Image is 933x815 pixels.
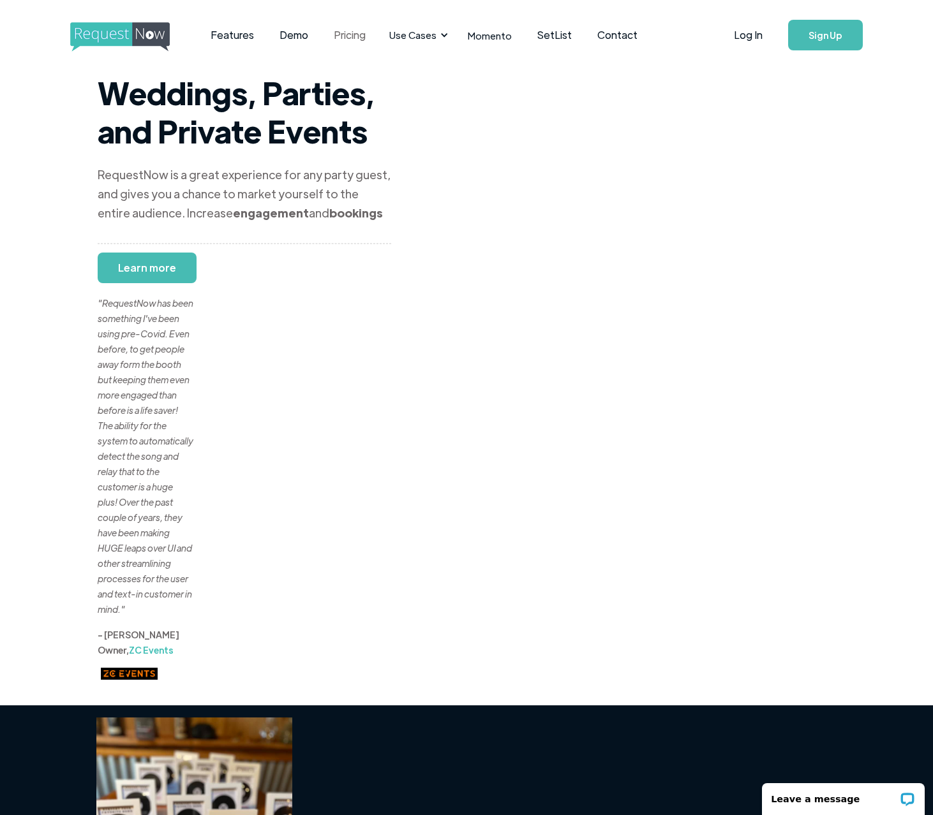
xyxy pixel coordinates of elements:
[382,15,452,55] div: Use Cases
[754,775,933,815] iframe: LiveChat chat widget
[321,15,378,55] a: Pricing
[98,265,193,617] div: "RequestNow has been something I've been using pre-Covid. Even before, to get people away form th...
[267,15,321,55] a: Demo
[101,668,158,680] img: ZC Event logo
[98,627,193,657] div: - [PERSON_NAME] Owner,
[70,22,193,52] img: requestnow logo
[98,253,197,283] a: Learn more
[525,15,585,55] a: SetList
[129,644,174,656] a: ZC Events
[198,15,267,55] a: Features
[233,205,309,220] strong: engagement
[329,205,383,220] strong: bookings
[548,73,772,585] iframe: Overview by DJ ReRe
[98,73,375,151] strong: Weddings, Parties, and Private Events
[98,165,391,223] div: RequestNow is a great experience for any party guest, and gives you a chance to market yourself t...
[721,13,775,57] a: Log In
[389,28,437,42] div: Use Cases
[585,15,650,55] a: Contact
[788,20,863,50] a: Sign Up
[70,22,166,48] a: home
[455,17,525,54] a: Momento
